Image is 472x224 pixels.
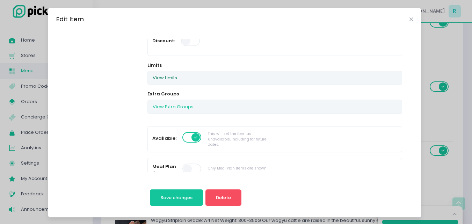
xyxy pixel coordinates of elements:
[208,166,270,176] div: Only Meal Plan Items are shown for Meal Plan orders
[409,17,413,21] button: Close
[56,15,84,24] div: Edit Item
[205,189,242,206] button: Delete
[147,62,162,69] label: Limits
[150,189,203,206] button: Save changes
[148,71,182,85] button: View Limits
[208,131,270,147] div: This will set the item as unavailable, including for future dates.
[152,37,175,44] label: Discount:
[152,135,176,142] label: Available:
[147,91,179,97] label: Extra Groups
[160,194,193,201] span: Save changes
[152,163,176,177] label: Meal Plan Item:
[216,194,231,201] span: Delete
[148,100,198,113] button: View Extra Groups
